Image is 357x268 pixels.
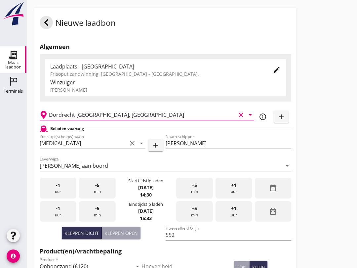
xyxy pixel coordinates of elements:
[40,178,76,199] div: uur
[40,42,291,51] h2: Algemeen
[40,247,291,256] h2: Product(en)/vrachtbepaling
[40,163,108,169] div: [PERSON_NAME] aan boord
[129,201,163,207] div: Eindtijdstip laden
[140,215,152,221] strong: 15:33
[192,205,197,212] span: +5
[237,111,245,119] i: clear
[166,138,292,149] input: Naam schipper
[50,126,84,132] h2: Beladen vaartuig
[1,2,25,26] img: logo-small.a267ee39.svg
[176,178,213,199] div: min
[49,110,236,120] input: Losplaats
[166,230,292,240] input: Hoeveelheid 0-lijn
[138,208,154,214] strong: [DATE]
[104,230,138,237] div: Kleppen open
[79,178,116,199] div: min
[50,70,262,77] div: Frisoput zandwinning, [GEOGRAPHIC_DATA] - [GEOGRAPHIC_DATA].
[50,86,281,93] div: [PERSON_NAME]
[79,201,116,222] div: min
[192,182,197,189] span: +5
[176,201,213,222] div: min
[64,230,99,237] div: Kleppen dicht
[40,138,127,149] input: Zoek op (scheeps)naam
[4,89,23,93] div: Terminals
[277,113,285,121] i: add
[7,249,20,263] i: account_circle
[56,182,60,189] span: -1
[102,227,140,239] button: Kleppen open
[95,182,99,189] span: -5
[40,201,76,222] div: uur
[128,178,163,184] div: Starttijdstip laden
[231,205,236,212] span: +1
[138,184,154,191] strong: [DATE]
[40,16,116,32] div: Nieuwe laadbon
[128,139,136,147] i: clear
[50,78,281,86] div: Winzuiger
[138,139,145,147] i: arrow_drop_down
[259,113,267,121] i: info_outline
[56,205,60,212] span: -1
[216,201,252,222] div: uur
[269,184,277,192] i: date_range
[62,227,102,239] button: Kleppen dicht
[216,178,252,199] div: uur
[50,63,262,70] div: Laadplaats - [GEOGRAPHIC_DATA]
[152,141,160,149] i: add
[283,162,291,170] i: arrow_drop_down
[269,207,277,215] i: date_range
[231,182,236,189] span: +1
[246,111,254,119] i: arrow_drop_down
[140,192,152,198] strong: 14:30
[95,205,99,212] span: -5
[273,66,281,74] i: edit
